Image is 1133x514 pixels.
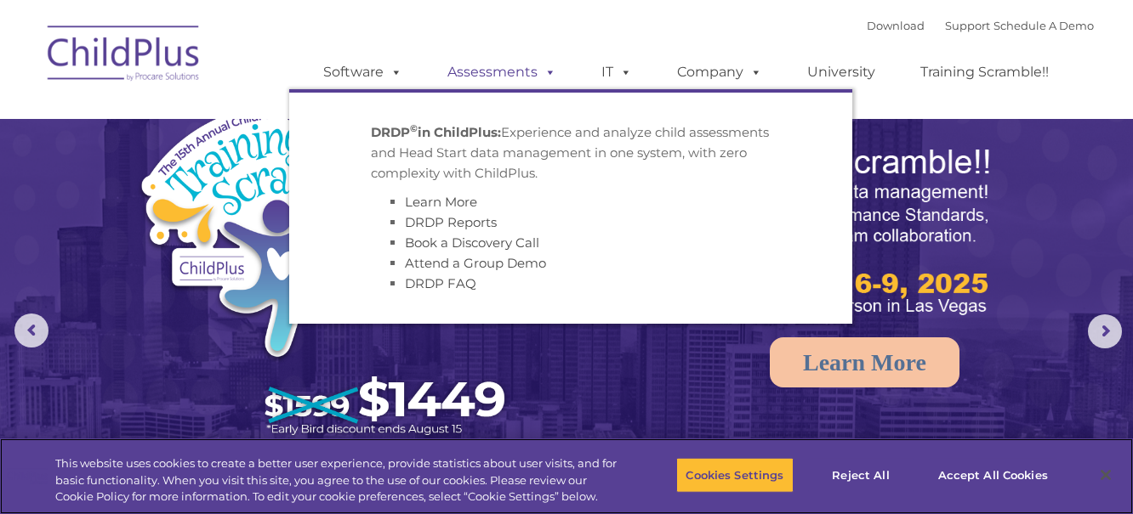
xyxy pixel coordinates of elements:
[1087,456,1124,494] button: Close
[994,19,1094,32] a: Schedule A Demo
[808,457,914,493] button: Reject All
[410,122,418,134] sup: ©
[405,234,539,251] a: Book a Discovery Call
[790,55,892,89] a: University
[405,255,546,271] a: Attend a Group Demo
[236,112,288,125] span: Last name
[929,457,1057,493] button: Accept All Cookies
[236,182,309,195] span: Phone number
[405,194,477,210] a: Learn More
[55,455,623,506] div: This website uses cookies to create a better user experience, provide statistics about user visit...
[39,14,209,99] img: ChildPlus by Procare Solutions
[371,122,771,184] p: Experience and analyze child assessments and Head Start data management in one system, with zero ...
[306,55,419,89] a: Software
[430,55,573,89] a: Assessments
[676,457,793,493] button: Cookies Settings
[584,55,649,89] a: IT
[770,337,959,387] a: Learn More
[867,19,1094,32] font: |
[945,19,990,32] a: Support
[371,124,501,140] strong: DRDP in ChildPlus:
[405,275,476,291] a: DRDP FAQ
[903,55,1066,89] a: Training Scramble!!
[405,214,497,230] a: DRDP Reports
[867,19,925,32] a: Download
[660,55,779,89] a: Company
